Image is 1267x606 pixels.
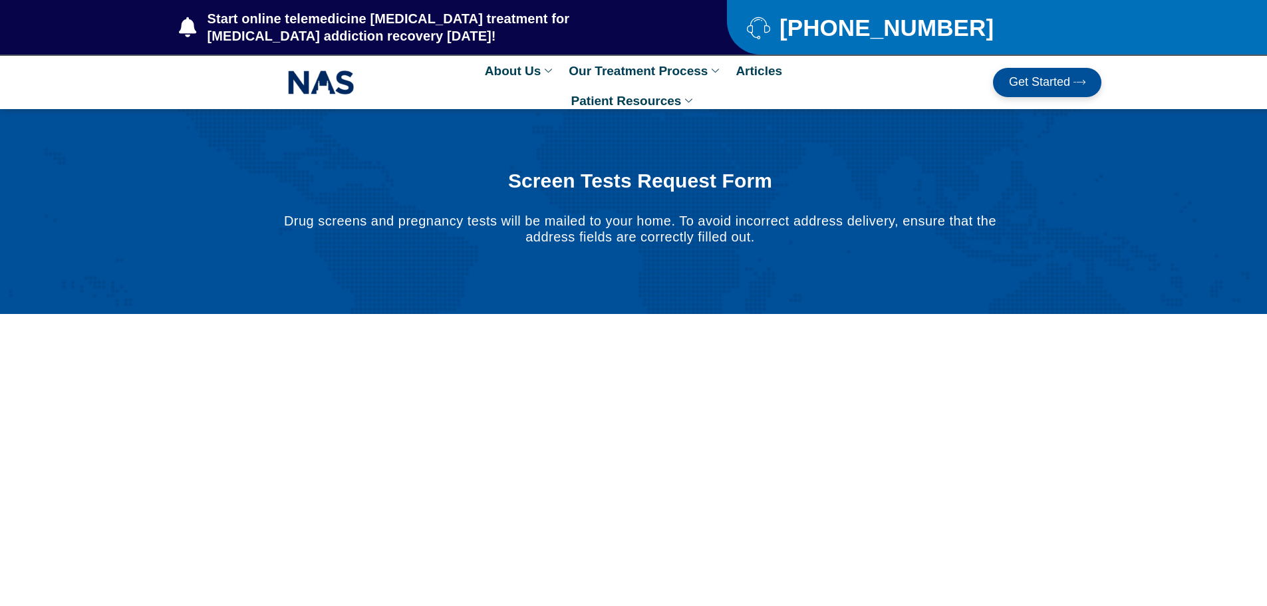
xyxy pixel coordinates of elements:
span: [PHONE_NUMBER] [776,19,994,36]
img: NAS_email_signature-removebg-preview.png [288,67,354,98]
a: Patient Resources [565,86,703,116]
h1: Screen Tests Request Form [272,169,1008,193]
a: About Us [478,56,562,86]
a: [PHONE_NUMBER] [747,16,1068,39]
a: Start online telemedicine [MEDICAL_DATA] treatment for [MEDICAL_DATA] addiction recovery [DATE]! [179,10,674,45]
p: Drug screens and pregnancy tests will be mailed to your home. To avoid incorrect address delivery... [272,213,1008,245]
span: Get Started [1009,76,1070,89]
span: Start online telemedicine [MEDICAL_DATA] treatment for [MEDICAL_DATA] addiction recovery [DATE]! [204,10,674,45]
a: Our Treatment Process [562,56,729,86]
a: Get Started [993,68,1101,97]
a: Articles [729,56,789,86]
